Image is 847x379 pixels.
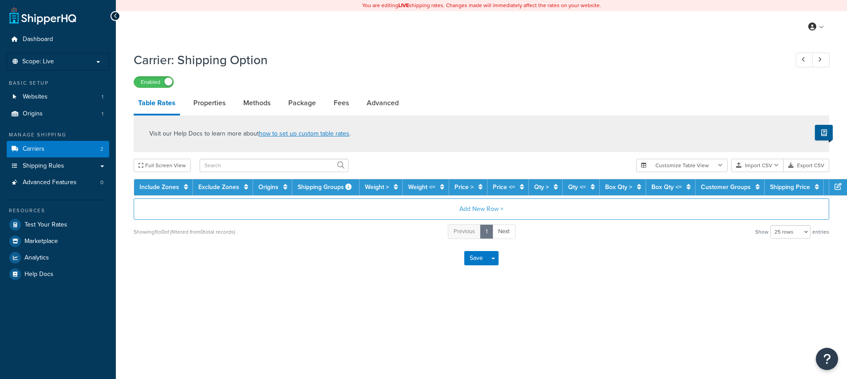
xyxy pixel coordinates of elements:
[534,182,549,192] a: Qty >
[7,266,109,282] a: Help Docs
[651,182,682,192] a: Box Qty <=
[605,182,632,192] a: Box Qty >
[796,53,813,67] a: Previous Record
[134,51,779,69] h1: Carrier: Shipping Option
[755,226,769,238] span: Show
[7,217,109,233] a: Test Your Rates
[7,250,109,266] a: Analytics
[329,92,353,114] a: Fees
[362,92,403,114] a: Advanced
[100,145,103,153] span: 2
[200,159,348,172] input: Search
[784,159,829,172] button: Export CSV
[480,224,493,239] a: 1
[492,224,516,239] a: Next
[198,182,239,192] a: Exclude Zones
[365,182,389,192] a: Weight >
[7,141,109,157] a: Carriers2
[7,141,109,157] li: Carriers
[568,182,586,192] a: Qty <=
[259,129,349,138] a: how to set up custom table rates
[7,89,109,105] li: Websites
[284,92,320,114] a: Package
[454,227,475,235] span: Previous
[149,129,351,139] p: Visit our Help Docs to learn more about .
[102,110,103,118] span: 1
[25,254,49,262] span: Analytics
[493,182,515,192] a: Price <=
[22,58,54,66] span: Scope: Live
[7,31,109,48] a: Dashboard
[25,238,58,245] span: Marketplace
[7,174,109,191] a: Advanced Features0
[731,159,784,172] button: Import CSV
[25,271,53,278] span: Help Docs
[134,159,191,172] button: Full Screen View
[100,179,103,186] span: 0
[812,226,829,238] span: entries
[25,221,67,229] span: Test Your Rates
[239,92,275,114] a: Methods
[464,251,488,265] button: Save
[7,131,109,139] div: Manage Shipping
[7,106,109,122] li: Origins
[7,174,109,191] li: Advanced Features
[134,77,173,87] label: Enabled
[292,179,360,195] th: Shipping Groups
[815,125,833,140] button: Show Help Docs
[770,182,810,192] a: Shipping Price
[7,106,109,122] a: Origins1
[134,226,235,238] div: Showing 1 to 0 of (filtered from 0 total records)
[448,224,481,239] a: Previous
[7,233,109,249] a: Marketplace
[816,348,838,370] button: Open Resource Center
[812,53,830,67] a: Next Record
[7,207,109,214] div: Resources
[23,145,45,153] span: Carriers
[189,92,230,114] a: Properties
[7,89,109,105] a: Websites1
[454,182,474,192] a: Price >
[258,182,278,192] a: Origins
[498,227,510,235] span: Next
[23,179,77,186] span: Advanced Features
[408,182,435,192] a: Weight <=
[398,1,409,9] b: LIVE
[23,110,43,118] span: Origins
[134,92,180,115] a: Table Rates
[701,182,751,192] a: Customer Groups
[102,93,103,101] span: 1
[636,159,728,172] button: Customize Table View
[7,158,109,174] a: Shipping Rules
[7,79,109,87] div: Basic Setup
[23,162,64,170] span: Shipping Rules
[23,36,53,43] span: Dashboard
[139,182,179,192] a: Include Zones
[23,93,48,101] span: Websites
[134,198,829,220] button: Add New Row +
